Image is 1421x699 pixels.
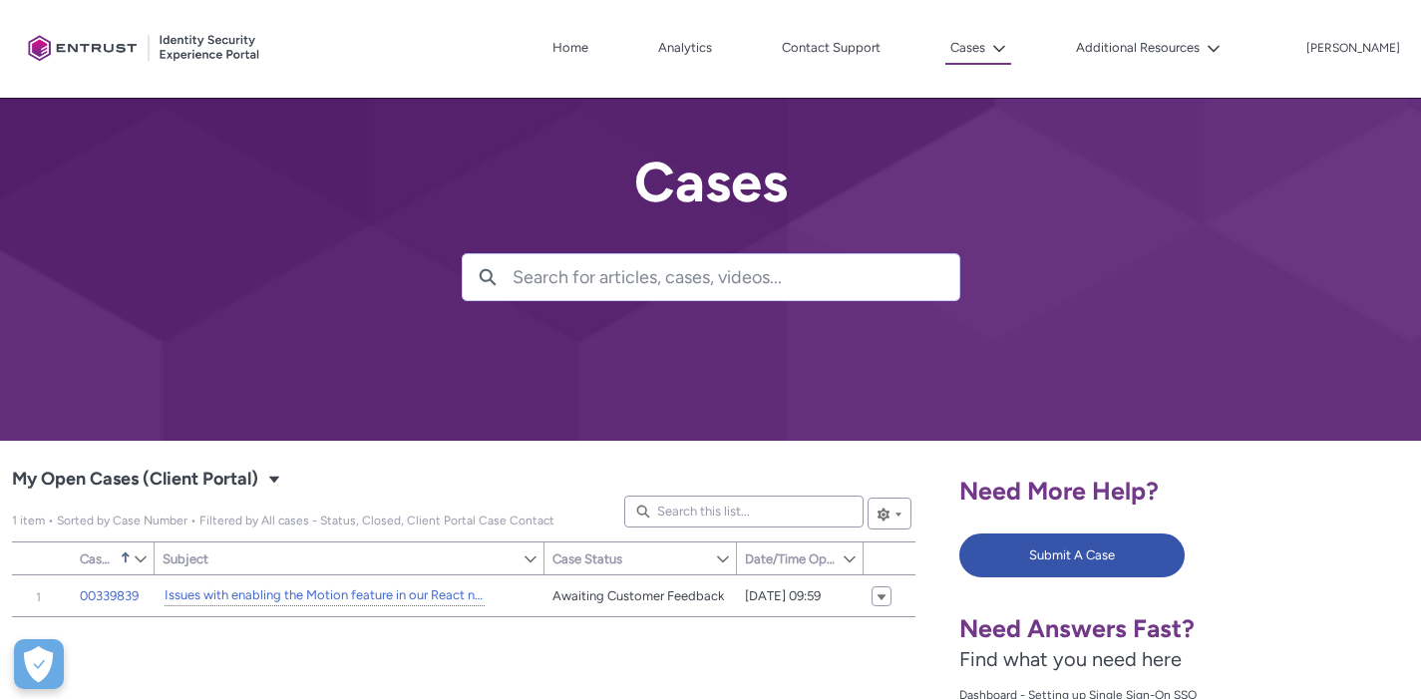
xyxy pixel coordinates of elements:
[959,613,1274,644] h1: Need Answers Fast?
[547,33,593,63] a: Home
[737,542,842,574] a: Date/Time Opened
[463,254,513,300] button: Search
[80,586,139,606] a: 00339839
[959,476,1159,506] span: Need More Help?
[653,33,717,63] a: Analytics, opens in new tab
[12,464,258,496] span: My Open Cases (Client Portal)
[868,498,911,529] button: List View Controls
[12,514,554,527] span: My Open Cases (Client Portal)
[624,496,864,527] input: Search this list...
[14,639,64,689] div: Cookie Preferences
[14,639,64,689] button: Open Preferences
[12,575,915,617] table: My Open Cases (Client Portal)
[745,586,821,606] span: [DATE] 09:59
[945,33,1011,65] button: Cases
[777,33,886,63] a: Contact Support
[1071,33,1226,63] button: Additional Resources
[959,647,1182,671] span: Find what you need here
[80,551,116,566] span: Case Number
[1305,37,1401,57] button: User Profile irene
[544,542,715,574] a: Case Status
[959,533,1185,577] button: Submit A Case
[262,467,286,491] button: Select a List View: Cases
[513,254,959,300] input: Search for articles, cases, videos...
[462,152,960,213] h2: Cases
[155,542,523,574] a: Subject
[552,586,724,606] span: Awaiting Customer Feedback
[72,542,133,574] a: Case Number
[165,585,485,606] a: Issues with enabling the Motion feature in our React native app
[1306,42,1400,56] p: [PERSON_NAME]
